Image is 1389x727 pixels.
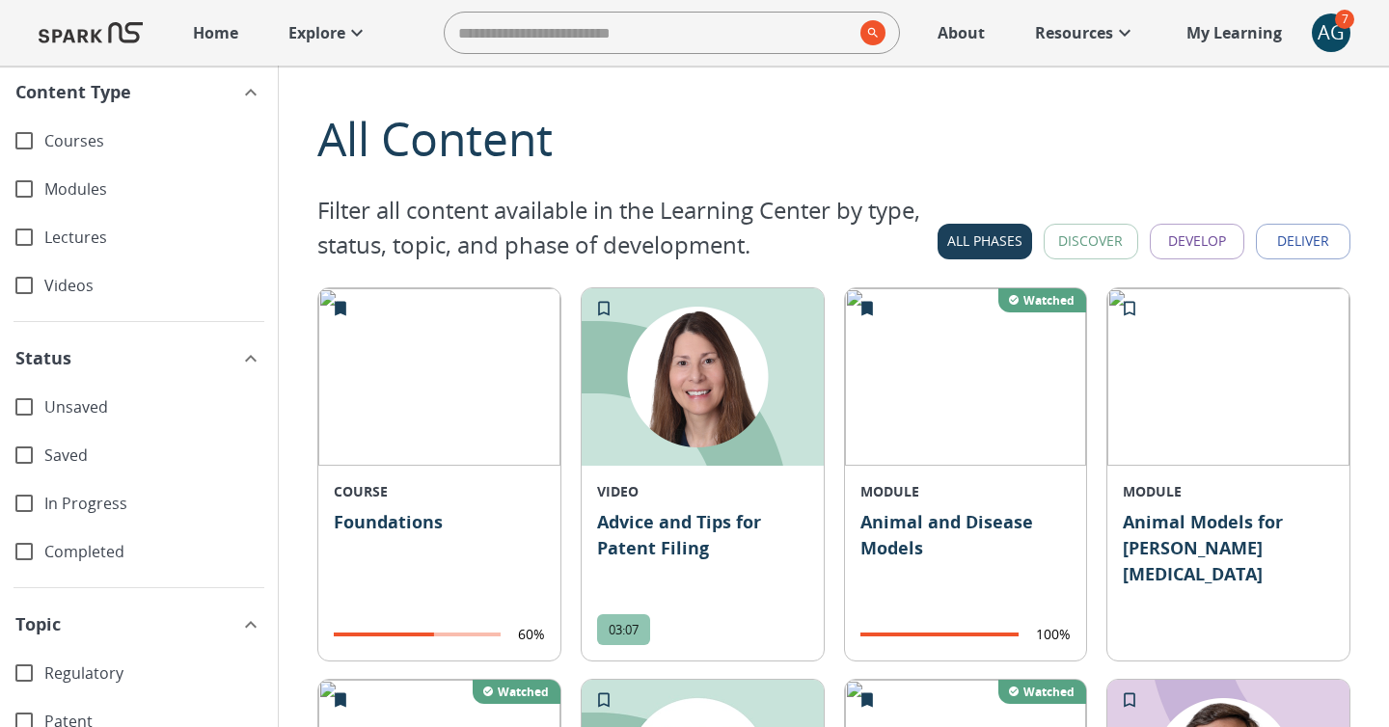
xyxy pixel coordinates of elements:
span: Modules [44,178,262,201]
a: Home [183,12,248,54]
p: VIDEO [597,481,808,501]
a: Explore [279,12,378,54]
p: 100% [1036,625,1071,644]
p: Watched [1023,292,1075,309]
a: My Learning [1177,12,1293,54]
span: Completed [44,541,262,563]
span: Regulatory [44,662,262,685]
button: All Phases [938,224,1032,259]
span: Unsaved [44,396,262,418]
p: My Learning [1186,21,1282,44]
p: Animal and Disease Models [860,509,1072,610]
span: Topic [15,611,61,637]
span: 7 [1335,10,1354,29]
a: About [928,12,994,54]
p: Advice and Tips for Patent Filing [597,509,808,599]
svg: Remove from My Learning [331,299,350,318]
div: All Content [317,104,1350,174]
p: Watched [498,684,549,700]
img: 0604c38f0bb440d495ef2ce0f21e46b6.png [1107,288,1349,466]
button: account of current user [1312,13,1350,52]
p: Animal Models for [PERSON_NAME][MEDICAL_DATA] [1123,509,1334,630]
p: COURSE [334,481,545,501]
span: completion progress of user [860,633,1020,636]
svg: Remove from My Learning [331,690,350,710]
span: Videos [44,275,262,297]
span: Lectures [44,227,262,249]
button: search [853,13,885,53]
svg: Remove from My Learning [858,690,877,710]
button: Discover [1044,224,1138,259]
button: Deliver [1256,224,1350,259]
span: In Progress [44,493,262,515]
img: 1961033744-a00328abcb7f6dda70cef5578b2f28c6ddd0e4db1b29fba5e9f6e4127a3dc194-d [582,288,824,466]
span: Content Type [15,79,131,105]
p: MODULE [1123,481,1334,501]
span: Courses [44,130,262,152]
p: Home [193,21,238,44]
svg: Add to My Learning [1120,690,1139,710]
svg: Remove from My Learning [858,299,877,318]
p: Watched [1023,684,1075,700]
p: Foundations [334,509,545,610]
img: 34264c461842463cb2e814d896fb5fd3.png [845,288,1087,466]
span: Status [15,345,71,371]
p: 60% [518,625,545,644]
p: Explore [288,21,345,44]
span: completion progress of user [334,633,501,636]
svg: Add to My Learning [594,690,613,710]
span: Saved [44,444,262,467]
button: Develop [1150,224,1244,259]
p: Filter all content available in the Learning Center by type, status, topic, and phase of developm... [317,193,938,262]
a: Resources [1025,12,1146,54]
img: 82505af8be6144fd89434ac53f473ac6.png [318,288,560,466]
svg: Add to My Learning [594,299,613,318]
svg: Add to My Learning [1120,299,1139,318]
span: 03:07 [597,621,650,638]
p: Resources [1035,21,1113,44]
img: Logo of SPARK at Stanford [39,10,143,56]
p: MODULE [860,481,1072,501]
div: AG [1312,13,1350,52]
p: About [938,21,985,44]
